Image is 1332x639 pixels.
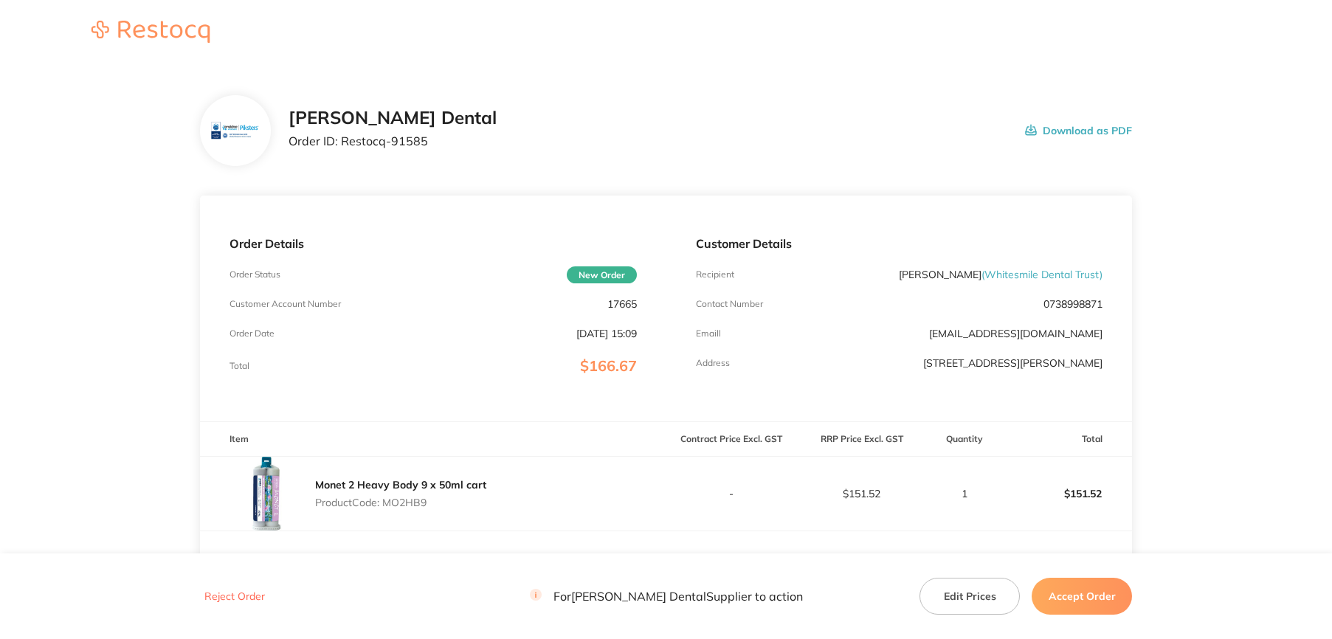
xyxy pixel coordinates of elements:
button: Edit Prices [919,578,1020,615]
img: bnV5aml6aA [211,107,259,155]
th: Contract Price Excl. GST [666,422,797,457]
span: ( Whitesmile Dental Trust ) [981,268,1102,281]
p: [PERSON_NAME] [899,269,1102,280]
p: Product Code: MO2HB9 [315,497,486,508]
a: [EMAIL_ADDRESS][DOMAIN_NAME] [929,327,1102,340]
span: New Order [567,266,637,283]
button: Reject Order [200,590,269,604]
h2: [PERSON_NAME] Dental [289,108,497,128]
p: Customer Details [696,237,1103,250]
p: Emaill [696,328,721,339]
th: RRP Price Excl. GST [796,422,927,457]
p: For [PERSON_NAME] Dental Supplier to action [530,590,803,604]
p: 17665 [607,298,637,310]
p: [STREET_ADDRESS][PERSON_NAME] [923,357,1102,369]
p: $151.52 [1002,476,1131,511]
button: Accept Order [1032,578,1132,615]
a: Restocq logo [77,21,224,45]
th: Total [1001,422,1132,457]
p: - [667,488,796,500]
a: Monet 2 Heavy Body 9 x 50ml cart [315,478,486,491]
p: 0738998871 [1043,298,1102,310]
th: Item [200,422,666,457]
p: [DATE] 15:09 [576,328,637,339]
p: Order Date [230,328,275,339]
p: $151.52 [797,488,926,500]
td: Message: - [200,531,666,575]
img: Restocq logo [77,21,224,43]
p: Order Details [230,237,637,250]
p: Order Status [230,269,280,280]
p: Contact Number [696,299,763,309]
th: Quantity [927,422,1001,457]
p: 1 [928,488,1001,500]
p: Order ID: Restocq- 91585 [289,134,497,148]
p: Recipient [696,269,734,280]
span: $166.67 [580,356,637,375]
img: Mm85bXE1aw [230,457,303,531]
p: Customer Account Number [230,299,341,309]
p: Address [696,358,730,368]
p: Total [230,361,249,371]
button: Download as PDF [1025,108,1132,153]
